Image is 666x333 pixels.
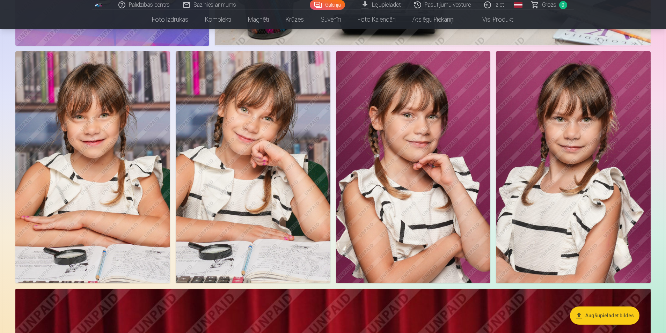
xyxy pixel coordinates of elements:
a: Foto kalendāri [349,10,404,29]
a: Atslēgu piekariņi [404,10,463,29]
a: Magnēti [240,10,277,29]
a: Visi produkti [463,10,523,29]
a: Krūzes [277,10,312,29]
span: Grozs [542,1,556,9]
a: Suvenīri [312,10,349,29]
button: Augšupielādēt bildes [570,306,639,325]
a: Komplekti [197,10,240,29]
img: /fa1 [95,3,103,7]
span: 0 [559,1,567,9]
a: Foto izdrukas [144,10,197,29]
